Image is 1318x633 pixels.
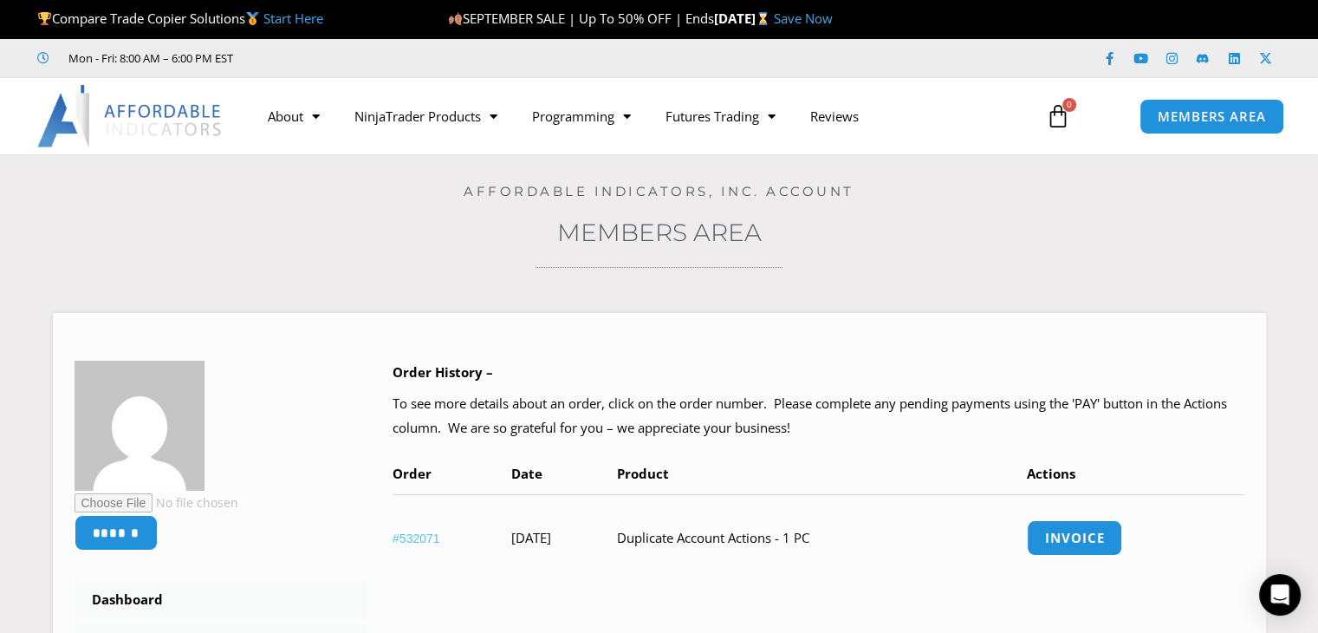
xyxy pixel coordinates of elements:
[617,465,669,482] span: Product
[1062,98,1076,112] span: 0
[246,12,259,25] img: 🥇
[774,10,833,27] a: Save Now
[449,12,462,25] img: 🍂
[257,49,517,67] iframe: Customer reviews powered by Trustpilot
[393,532,440,545] a: View order number 532071
[448,10,714,27] span: SEPTEMBER SALE | Up To 50% OFF | Ends
[250,96,1029,136] nav: Menu
[393,363,493,381] b: Order History –
[250,96,337,136] a: About
[1139,99,1284,134] a: MEMBERS AREA
[393,392,1244,440] p: To see more details about an order, click on the order number. Please complete any pending paymen...
[648,96,793,136] a: Futures Trading
[1020,91,1096,141] a: 0
[38,12,51,25] img: 🏆
[337,96,515,136] a: NinjaTrader Products
[75,361,205,491] img: 7c136045c27fc2ad5b346f7329f6d4cf65d4409fb1f9eb30b7145047f0bd6dd4
[1027,465,1075,482] span: Actions
[557,218,762,247] a: Members Area
[1027,520,1122,556] a: Invoice order number 532071
[756,12,769,25] img: ⌛
[793,96,876,136] a: Reviews
[511,529,551,546] time: [DATE]
[37,10,323,27] span: Compare Trade Copier Solutions
[1158,110,1266,123] span: MEMBERS AREA
[75,578,367,623] a: Dashboard
[617,494,1027,581] td: Duplicate Account Actions - 1 PC
[515,96,648,136] a: Programming
[263,10,323,27] a: Start Here
[1259,574,1301,616] div: Open Intercom Messenger
[464,183,854,199] a: Affordable Indicators, Inc. Account
[393,465,432,482] span: Order
[714,10,774,27] strong: [DATE]
[511,465,542,482] span: Date
[64,48,233,69] span: Mon - Fri: 8:00 AM – 6:00 PM EST
[37,85,224,147] img: LogoAI | Affordable Indicators – NinjaTrader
